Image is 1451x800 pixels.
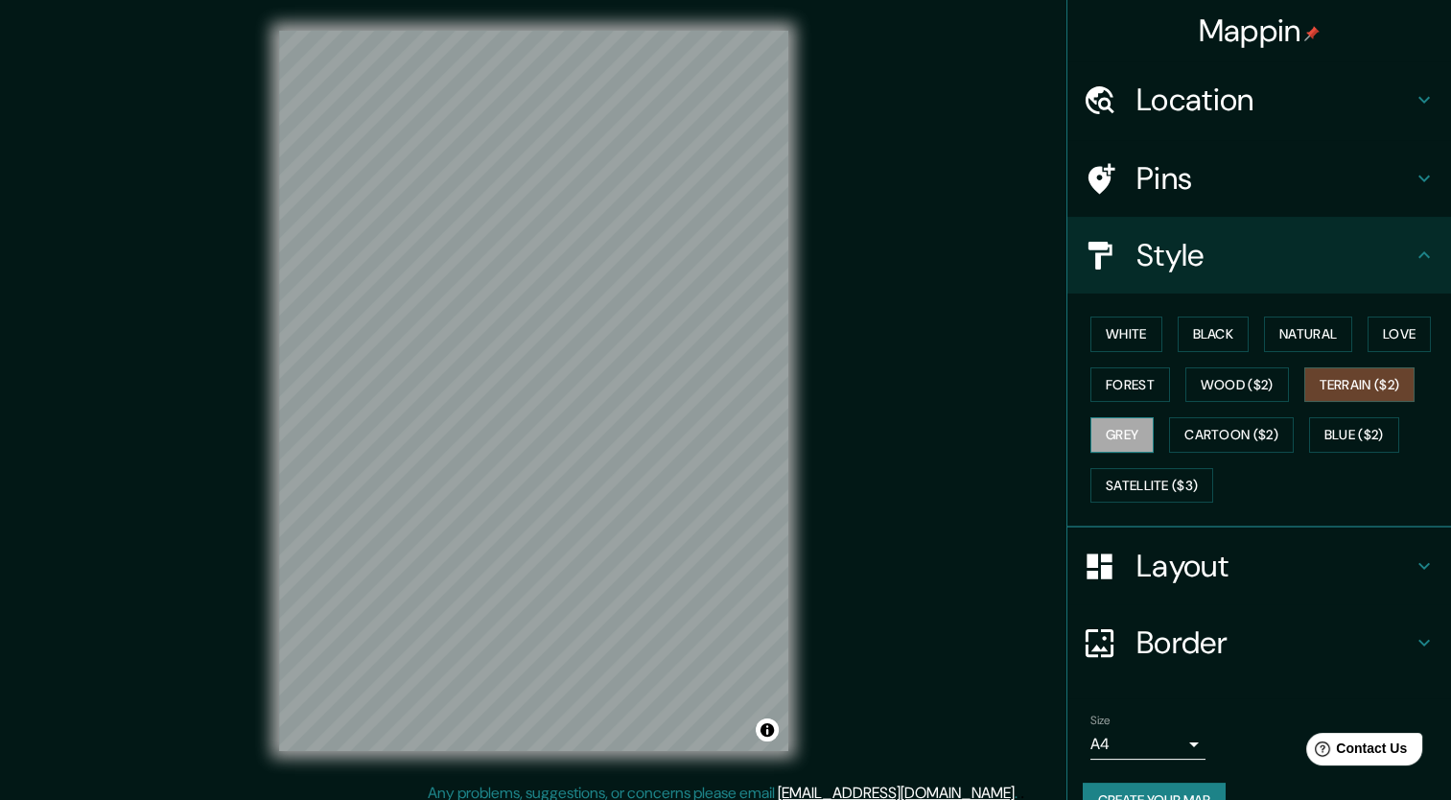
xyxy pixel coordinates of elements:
[1136,159,1413,198] h4: Pins
[1178,317,1250,352] button: Black
[1185,367,1289,403] button: Wood ($2)
[756,718,779,741] button: Toggle attribution
[1090,713,1111,729] label: Size
[1304,26,1320,41] img: pin-icon.png
[1136,547,1413,585] h4: Layout
[1264,317,1352,352] button: Natural
[1067,61,1451,138] div: Location
[1090,417,1154,453] button: Grey
[1067,140,1451,217] div: Pins
[1136,624,1413,662] h4: Border
[1169,417,1294,453] button: Cartoon ($2)
[1090,468,1213,504] button: Satellite ($3)
[1067,217,1451,294] div: Style
[1136,236,1413,274] h4: Style
[1368,317,1431,352] button: Love
[1199,12,1321,50] h4: Mappin
[1136,81,1413,119] h4: Location
[1304,367,1416,403] button: Terrain ($2)
[1090,729,1205,760] div: A4
[1067,528,1451,604] div: Layout
[1309,417,1399,453] button: Blue ($2)
[1090,367,1170,403] button: Forest
[1067,604,1451,681] div: Border
[279,31,788,751] canvas: Map
[1280,725,1430,779] iframe: Help widget launcher
[1090,317,1162,352] button: White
